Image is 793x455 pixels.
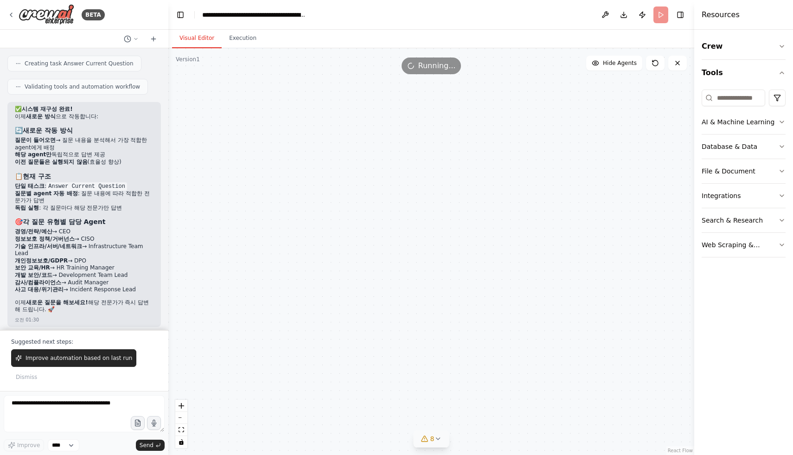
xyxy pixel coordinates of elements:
nav: breadcrumb [202,10,307,19]
button: Improve automation based on last run [11,349,136,367]
button: Crew [702,33,786,59]
p: 이제 으로 작동합니다: [15,113,153,121]
li: → HR Training Manager [15,264,153,272]
li: → CISO [15,236,153,243]
strong: 해당 agent만 [15,151,51,158]
span: Send [140,442,153,449]
button: fit view [175,424,187,436]
div: AI & Machine Learning [702,117,774,127]
h4: Resources [702,9,740,20]
button: 8 [414,430,449,448]
li: : [15,183,153,190]
li: : 질문 내용에 따라 적합한 전문가가 답변 [15,190,153,205]
div: Tools [702,86,786,265]
div: Version 1 [176,56,200,63]
button: Tools [702,60,786,86]
strong: 새로운 작동 방식 [23,127,73,134]
button: Web Scraping & Browsing [702,233,786,257]
button: Hide Agents [586,56,642,70]
button: Hide left sidebar [174,8,187,21]
div: React Flow controls [175,400,187,448]
button: Dismiss [11,371,42,384]
strong: 시스템 재구성 완료! [22,106,73,112]
div: Integrations [702,191,741,200]
div: BETA [82,9,105,20]
li: : 각 질문마다 해당 전문가만 답변 [15,205,153,212]
strong: 단일 태스크 [15,183,45,189]
h3: 📋 [15,172,153,181]
li: → Audit Manager [15,279,153,287]
button: Click to speak your automation idea [147,416,161,430]
span: Validating tools and automation workflow [25,83,140,90]
button: AI & Machine Learning [702,110,786,134]
button: Start a new chat [146,33,161,45]
span: 8 [430,434,435,443]
strong: 경영/전략/예산 [15,228,52,235]
h3: 🎯 [15,217,153,226]
button: Upload files [131,416,145,430]
p: 이제 해당 전문가가 즉시 답변해 드립니다. 🚀 [15,299,153,314]
button: Improve [4,439,44,451]
strong: 새로운 질문을 해보세요! [26,299,88,306]
p: Suggested next steps: [11,338,157,346]
button: Database & Data [702,135,786,159]
strong: 정보보호 정책/거버넌스 [15,236,75,242]
h2: ✅ [15,106,153,113]
button: Search & Research [702,208,786,232]
h3: 🔄 [15,126,153,135]
strong: 현재 구조 [23,173,51,180]
button: Hide right sidebar [674,8,687,21]
button: Send [136,440,165,451]
span: Improve [17,442,40,449]
span: Hide Agents [603,59,637,67]
li: → 질문 내용을 분석해서 가장 적합한 agent에게 배정 [15,137,153,151]
li: → Development Team Lead [15,272,153,279]
strong: 이전 질문들은 실행되지 않음 [15,159,88,165]
div: 오전 01:30 [15,316,39,323]
li: → Infrastructure Team Lead [15,243,153,257]
code: Answer Current Question [46,182,127,191]
button: Switch to previous chat [120,33,142,45]
div: Web Scraping & Browsing [702,240,778,250]
span: Dismiss [16,373,37,381]
button: Integrations [702,184,786,208]
span: Creating task Answer Current Question [25,60,134,67]
button: toggle interactivity [175,436,187,448]
strong: 각 질문 유형별 담당 Agent [23,218,106,225]
strong: 개발 보안/코드 [15,272,52,278]
strong: 보안 교육/HR [15,264,50,271]
strong: 질문별 agent 자동 배정 [15,190,78,197]
li: → Incident Response Lead [15,286,153,294]
span: Improve automation based on last run [26,354,132,362]
strong: 기술 인프라/서버/네트워크 [15,243,82,250]
button: File & Document [702,159,786,183]
li: 독립적으로 답변 제공 [15,151,153,159]
strong: 사고 대응/위기관리 [15,286,64,293]
div: File & Document [702,167,755,176]
li: → DPO [15,257,153,265]
li: → CEO [15,228,153,236]
button: Execution [222,29,264,48]
img: Logo [19,4,74,25]
strong: 개인정보보호/GDPR [15,257,68,264]
button: zoom in [175,400,187,412]
strong: 질문이 들어오면 [15,137,56,143]
button: zoom out [175,412,187,424]
button: Visual Editor [172,29,222,48]
li: (효율성 향상) [15,159,153,166]
span: Running... [418,60,456,71]
strong: 독립 실행 [15,205,39,211]
strong: 감사/컴플라이언스 [15,279,61,286]
strong: 새로운 방식 [26,113,56,120]
a: React Flow attribution [668,448,693,453]
div: Database & Data [702,142,757,151]
div: Search & Research [702,216,763,225]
